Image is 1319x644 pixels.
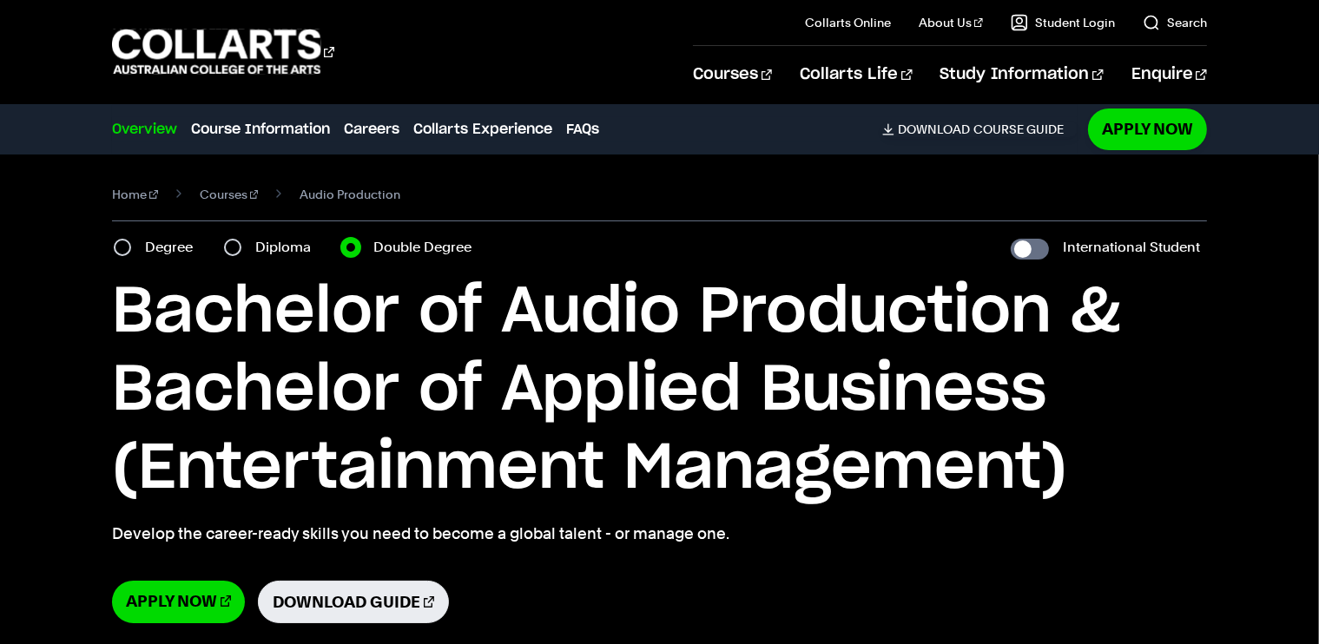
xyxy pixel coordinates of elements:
[800,46,912,103] a: Collarts Life
[300,182,400,207] span: Audio Production
[882,122,1078,137] a: DownloadCourse Guide
[112,581,245,623] a: Apply Now
[200,182,259,207] a: Courses
[919,14,983,31] a: About Us
[1131,46,1207,103] a: Enquire
[112,522,1207,546] p: Develop the career-ready skills you need to become a global talent - or manage one.
[1063,235,1200,260] label: International Student
[344,119,399,140] a: Careers
[112,273,1207,508] h1: Bachelor of Audio Production & Bachelor of Applied Business (Entertainment Management)
[145,235,203,260] label: Degree
[255,235,321,260] label: Diploma
[373,235,482,260] label: Double Degree
[112,27,334,76] div: Go to homepage
[112,182,158,207] a: Home
[1143,14,1207,31] a: Search
[112,119,177,140] a: Overview
[258,581,449,623] a: Download Guide
[191,119,330,140] a: Course Information
[693,46,772,103] a: Courses
[898,122,970,137] span: Download
[566,119,599,140] a: FAQs
[413,119,552,140] a: Collarts Experience
[1011,14,1115,31] a: Student Login
[805,14,891,31] a: Collarts Online
[1088,108,1207,149] a: Apply Now
[940,46,1104,103] a: Study Information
